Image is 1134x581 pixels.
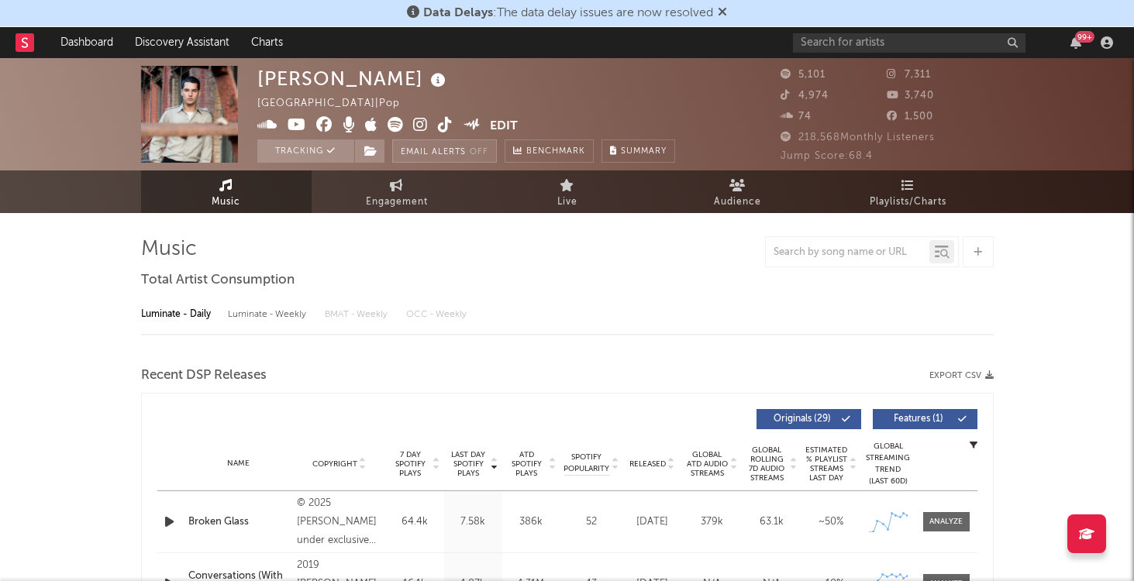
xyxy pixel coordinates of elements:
span: Dismiss [718,7,727,19]
button: Features(1) [873,409,977,429]
div: 63.1k [746,514,798,530]
span: ATD Spotify Plays [506,450,547,478]
div: Name [188,458,290,469]
div: 386k [506,514,557,530]
span: 3,740 [887,91,934,101]
div: [GEOGRAPHIC_DATA] | Pop [257,95,418,113]
span: 1,500 [887,112,933,122]
div: 379k [686,514,738,530]
a: Benchmark [505,139,594,163]
button: Summary [601,139,675,163]
span: 7,311 [887,70,931,80]
a: Broken Glass [188,514,290,530]
div: [PERSON_NAME] [257,66,450,91]
span: Originals ( 29 ) [767,414,838,424]
span: Live [557,193,577,211]
span: Total Artist Consumption [141,271,295,290]
span: Recent DSP Releases [141,366,267,385]
div: © 2025 [PERSON_NAME] under exclusive license to Warner Music New Zealand Limited [297,494,381,550]
a: Discovery Assistant [124,27,240,58]
a: Charts [240,27,294,58]
a: Audience [653,170,823,213]
span: Spotify Popularity [564,452,609,475]
div: 7.58k [448,514,498,530]
span: Copyright [312,459,357,469]
div: Global Streaming Trend (Last 60D) [865,441,912,487]
span: 4,974 [781,91,829,101]
span: Benchmark [526,143,585,161]
a: Dashboard [50,27,124,58]
span: 5,101 [781,70,826,80]
div: [DATE] [626,514,678,530]
span: Playlists/Charts [870,193,946,211]
span: Data Delays [423,7,493,19]
span: Music [212,193,240,211]
span: Features ( 1 ) [883,414,954,424]
a: Music [141,170,312,213]
span: Global ATD Audio Streams [686,450,729,478]
span: Jump Score: 68.4 [781,151,873,161]
span: Released [629,459,666,469]
span: Global Rolling 7D Audio Streams [746,445,788,483]
a: Playlists/Charts [823,170,994,213]
button: Originals(29) [757,409,861,429]
div: Luminate - Weekly [228,301,309,328]
em: Off [470,148,488,156]
span: Last Day Spotify Plays [448,450,489,478]
input: Search by song name or URL [766,246,929,259]
div: ~ 50 % [805,514,857,530]
div: 64.4k [390,514,440,530]
button: Edit [490,117,518,136]
span: 7 Day Spotify Plays [390,450,431,478]
button: Email AlertsOff [392,139,497,163]
span: Estimated % Playlist Streams Last Day [805,445,848,483]
span: Engagement [366,193,428,211]
span: Summary [621,147,667,156]
span: : The data delay issues are now resolved [423,7,713,19]
span: Audience [714,193,761,211]
div: Luminate - Daily [141,301,212,328]
div: 52 [564,514,619,530]
div: 99 + [1075,31,1094,43]
button: Export CSV [929,371,994,380]
a: Live [482,170,653,213]
button: Tracking [257,139,354,163]
a: Engagement [312,170,482,213]
span: 218,568 Monthly Listeners [781,132,935,143]
input: Search for artists [793,33,1025,53]
span: 74 [781,112,812,122]
button: 99+ [1070,36,1081,49]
